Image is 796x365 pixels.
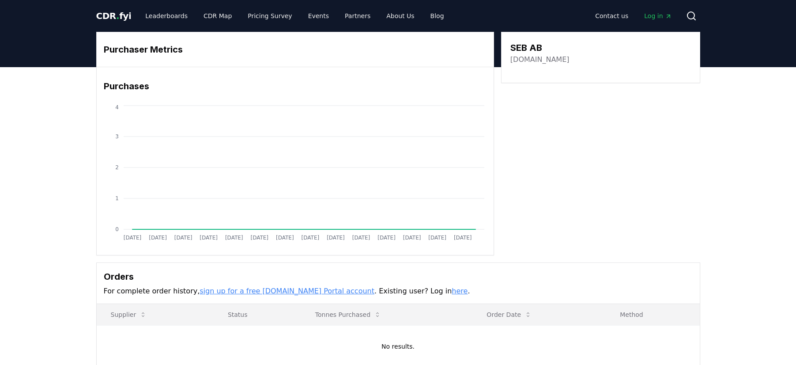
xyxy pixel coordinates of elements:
[379,8,421,24] a: About Us
[104,43,487,56] h3: Purchaser Metrics
[510,54,570,65] a: [DOMAIN_NAME]
[301,8,336,24] a: Events
[116,11,119,21] span: .
[174,235,192,241] tspan: [DATE]
[352,235,370,241] tspan: [DATE]
[588,8,679,24] nav: Main
[225,235,243,241] tspan: [DATE]
[241,8,299,24] a: Pricing Survey
[308,306,388,323] button: Tonnes Purchased
[613,310,692,319] p: Method
[115,195,119,202] tspan: 1
[588,8,635,24] a: Contact us
[104,80,487,93] h3: Purchases
[452,287,468,295] a: here
[338,8,377,24] a: Partners
[377,235,396,241] tspan: [DATE]
[403,235,421,241] tspan: [DATE]
[301,235,319,241] tspan: [DATE]
[115,164,119,171] tspan: 2
[115,104,119,110] tspan: 4
[453,235,472,241] tspan: [DATE]
[423,8,451,24] a: Blog
[104,286,693,297] p: For complete order history, . Existing user? Log in .
[96,11,132,21] span: CDR fyi
[250,235,268,241] tspan: [DATE]
[196,8,239,24] a: CDR Map
[644,11,672,20] span: Log in
[123,235,141,241] tspan: [DATE]
[115,226,119,232] tspan: 0
[138,8,451,24] nav: Main
[200,235,218,241] tspan: [DATE]
[327,235,345,241] tspan: [DATE]
[115,133,119,140] tspan: 3
[200,287,374,295] a: sign up for a free [DOMAIN_NAME] Portal account
[96,10,132,22] a: CDR.fyi
[138,8,195,24] a: Leaderboards
[479,306,539,323] button: Order Date
[276,235,294,241] tspan: [DATE]
[428,235,446,241] tspan: [DATE]
[637,8,679,24] a: Log in
[221,310,294,319] p: Status
[104,270,693,283] h3: Orders
[510,41,570,54] h3: SEB AB
[104,306,154,323] button: Supplier
[149,235,167,241] tspan: [DATE]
